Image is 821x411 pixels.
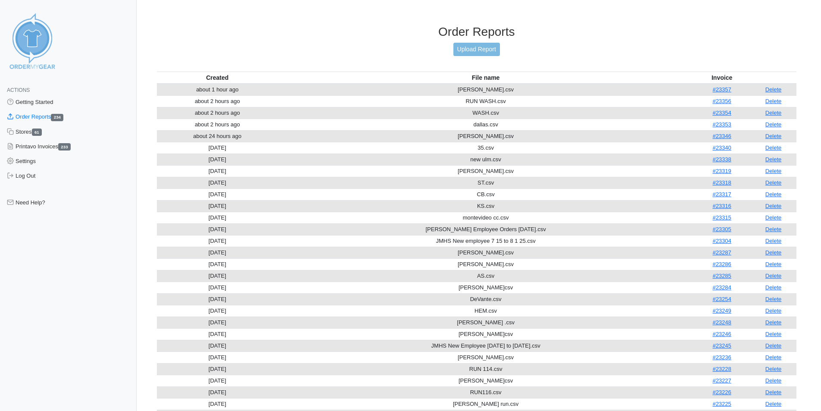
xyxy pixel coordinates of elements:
[278,200,693,212] td: KS.csv
[278,72,693,84] th: File name
[278,282,693,293] td: [PERSON_NAME]csv
[157,188,278,200] td: [DATE]
[712,377,731,384] a: #23227
[278,95,693,107] td: RUN WASH.csv
[712,203,731,209] a: #23316
[157,340,278,351] td: [DATE]
[765,249,782,256] a: Delete
[157,200,278,212] td: [DATE]
[157,142,278,154] td: [DATE]
[157,305,278,317] td: [DATE]
[278,154,693,165] td: new ulm.csv
[712,342,731,349] a: #23245
[765,144,782,151] a: Delete
[32,129,42,136] span: 61
[157,154,278,165] td: [DATE]
[157,386,278,398] td: [DATE]
[765,284,782,291] a: Delete
[765,307,782,314] a: Delete
[157,351,278,363] td: [DATE]
[157,84,278,96] td: about 1 hour ago
[712,273,731,279] a: #23285
[278,247,693,258] td: [PERSON_NAME].csv
[278,340,693,351] td: JMHS New Employee [DATE] to [DATE].csv
[765,98,782,104] a: Delete
[765,319,782,326] a: Delete
[157,107,278,119] td: about 2 hours ago
[765,156,782,163] a: Delete
[278,235,693,247] td: JMHS New employee 7 15 to 8 1 25.csv
[157,72,278,84] th: Created
[712,179,731,186] a: #23318
[712,261,731,267] a: #23286
[278,293,693,305] td: DeVante.csv
[278,328,693,340] td: [PERSON_NAME]csv
[157,95,278,107] td: about 2 hours ago
[765,191,782,198] a: Delete
[712,168,731,174] a: #23319
[712,354,731,361] a: #23236
[765,342,782,349] a: Delete
[157,130,278,142] td: about 24 hours ago
[278,165,693,177] td: [PERSON_NAME].csv
[765,389,782,395] a: Delete
[157,165,278,177] td: [DATE]
[58,143,71,151] span: 233
[157,328,278,340] td: [DATE]
[712,401,731,407] a: #23225
[765,110,782,116] a: Delete
[51,114,63,121] span: 234
[712,307,731,314] a: #23249
[157,398,278,410] td: [DATE]
[278,177,693,188] td: ST.csv
[157,293,278,305] td: [DATE]
[712,284,731,291] a: #23284
[157,119,278,130] td: about 2 hours ago
[157,177,278,188] td: [DATE]
[712,226,731,232] a: #23305
[765,133,782,139] a: Delete
[157,270,278,282] td: [DATE]
[765,168,782,174] a: Delete
[712,238,731,244] a: #23304
[765,203,782,209] a: Delete
[765,354,782,361] a: Delete
[278,258,693,270] td: [PERSON_NAME].csv
[278,188,693,200] td: CB.csv
[157,375,278,386] td: [DATE]
[278,351,693,363] td: [PERSON_NAME].csv
[765,273,782,279] a: Delete
[712,296,731,302] a: #23254
[712,110,731,116] a: #23354
[278,84,693,96] td: [PERSON_NAME].csv
[278,107,693,119] td: WASH.csv
[157,363,278,375] td: [DATE]
[157,282,278,293] td: [DATE]
[712,144,731,151] a: #23340
[278,270,693,282] td: AS.csv
[278,386,693,398] td: RUN116.csv
[278,142,693,154] td: 35.csv
[712,249,731,256] a: #23287
[278,305,693,317] td: HEM.csv
[765,86,782,93] a: Delete
[712,121,731,128] a: #23353
[712,133,731,139] a: #23346
[765,214,782,221] a: Delete
[712,191,731,198] a: #23317
[157,223,278,235] td: [DATE]
[765,261,782,267] a: Delete
[693,72,750,84] th: Invoice
[712,86,731,93] a: #23357
[765,121,782,128] a: Delete
[157,258,278,270] td: [DATE]
[712,98,731,104] a: #23356
[278,398,693,410] td: [PERSON_NAME] run.csv
[712,156,731,163] a: #23338
[278,375,693,386] td: [PERSON_NAME]csv
[453,43,500,56] a: Upload Report
[765,238,782,244] a: Delete
[765,179,782,186] a: Delete
[765,377,782,384] a: Delete
[278,223,693,235] td: [PERSON_NAME] Employee Orders [DATE].csv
